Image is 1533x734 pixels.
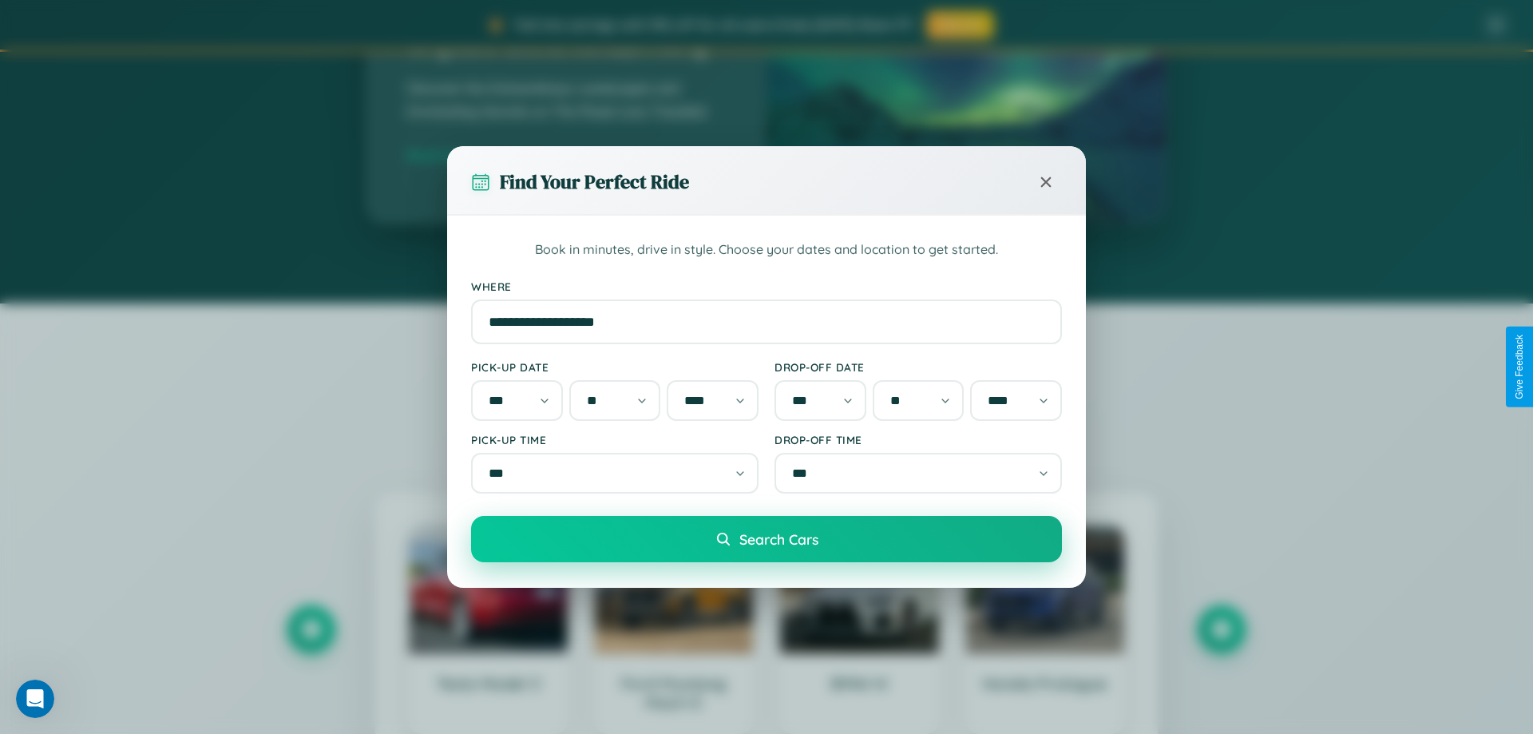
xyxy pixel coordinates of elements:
[471,280,1062,293] label: Where
[739,530,818,548] span: Search Cars
[471,433,759,446] label: Pick-up Time
[471,240,1062,260] p: Book in minutes, drive in style. Choose your dates and location to get started.
[471,516,1062,562] button: Search Cars
[471,360,759,374] label: Pick-up Date
[500,169,689,195] h3: Find Your Perfect Ride
[774,433,1062,446] label: Drop-off Time
[774,360,1062,374] label: Drop-off Date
